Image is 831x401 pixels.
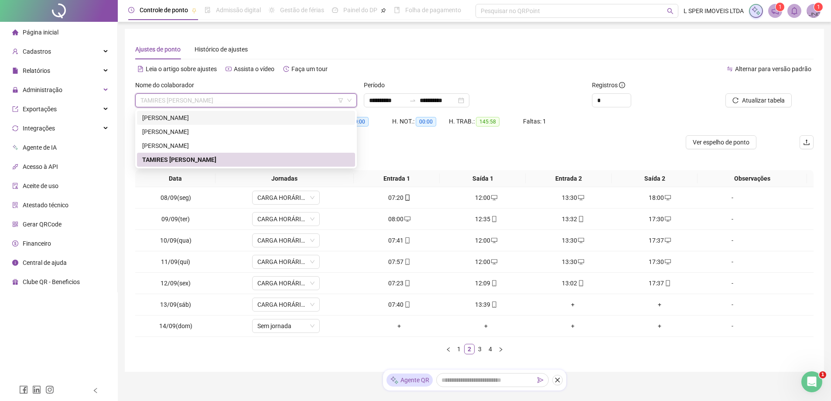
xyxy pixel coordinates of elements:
[443,344,454,354] li: Página anterior
[32,385,41,394] span: linkedin
[359,193,439,202] div: 07:20
[454,344,464,354] li: 1
[23,221,62,228] span: Gerar QRCode
[23,278,80,285] span: Clube QR - Beneficios
[142,141,350,151] div: [PERSON_NAME]
[160,301,191,308] span: 13/09(sáb)
[446,321,526,331] div: +
[23,202,68,209] span: Atestado técnico
[12,48,18,55] span: user-add
[405,7,461,14] span: Folha de pagamento
[476,117,499,127] span: 145:58
[698,170,807,187] th: Observações
[537,377,544,383] span: send
[142,127,350,137] div: [PERSON_NAME]
[257,277,315,290] span: CARGA HORÁRIA SERVIÇOS GERAIS SEG A SEX
[577,280,584,286] span: mobile
[161,258,190,265] span: 11/09(qui)
[707,193,758,202] div: -
[392,117,449,127] div: H. NOT.:
[498,347,503,352] span: right
[446,214,526,224] div: 12:35
[701,174,804,183] span: Observações
[620,278,700,288] div: 17:37
[707,300,758,309] div: -
[23,106,57,113] span: Exportações
[257,319,315,332] span: Sem jornada
[686,135,756,149] button: Ver espelho de ponto
[664,237,671,243] span: desktop
[354,170,440,187] th: Entrada 1
[280,7,324,14] span: Gestão de férias
[128,7,134,13] span: clock-circle
[664,216,671,222] span: desktop
[12,240,18,247] span: dollar
[257,234,315,247] span: CARGA HORÁRIA SERVIÇOS GERAIS SEG A SEX
[137,66,144,72] span: file-text
[192,8,197,13] span: pushpin
[12,164,18,170] span: api
[664,259,671,265] span: desktop
[364,80,390,90] label: Período
[496,344,506,354] li: Próxima página
[142,113,350,123] div: [PERSON_NAME]
[310,302,315,307] span: down
[359,300,439,309] div: 07:40
[803,139,810,146] span: upload
[490,280,497,286] span: mobile
[23,240,51,247] span: Financeiro
[359,236,439,245] div: 07:41
[620,300,700,309] div: +
[343,7,377,14] span: Painel do DP
[620,236,700,245] div: 17:37
[161,280,191,287] span: 12/09(sex)
[234,65,274,72] span: Assista o vídeo
[664,195,671,201] span: desktop
[693,137,749,147] span: Ver espelho de ponto
[771,7,779,15] span: notification
[725,93,792,107] button: Atualizar tabela
[140,94,352,107] span: TAMIRES IZABEL DE OLIVEIRA
[620,193,700,202] div: 18:00
[359,257,439,267] div: 07:57
[257,255,315,268] span: CARGA HORÁRIA SERVIÇOS GERAIS SEG A SEX
[449,117,523,127] div: H. TRAB.:
[577,195,584,201] span: desktop
[215,170,354,187] th: Jornadas
[159,322,192,329] span: 14/09(dom)
[12,202,18,208] span: solution
[404,280,410,286] span: mobile
[310,238,315,243] span: down
[446,347,451,352] span: left
[620,321,700,331] div: +
[283,66,289,72] span: history
[359,214,439,224] div: 08:00
[23,163,58,170] span: Acesso à API
[667,8,674,14] span: search
[707,236,758,245] div: -
[12,183,18,189] span: audit
[475,344,485,354] li: 3
[446,300,526,309] div: 13:39
[12,68,18,74] span: file
[137,111,355,125] div: LUCAS SANTOS ZEFERINO
[446,193,526,202] div: 12:00
[23,48,51,55] span: Cadastros
[140,7,188,14] span: Controle de ponto
[416,117,436,127] span: 00:00
[19,385,28,394] span: facebook
[381,8,386,13] span: pushpin
[684,6,744,16] span: L SPER IMOVEIS LTDA
[526,170,612,187] th: Entrada 2
[257,298,315,311] span: CARGA HORÁRIA SERVIÇOS GERAIS SAB
[195,45,248,54] div: Histórico de ajustes
[446,257,526,267] div: 12:00
[23,67,50,74] span: Relatórios
[664,280,671,286] span: mobile
[135,170,215,187] th: Data
[779,4,782,10] span: 1
[620,257,700,267] div: 17:30
[486,344,495,354] a: 4
[23,125,55,132] span: Integrações
[817,4,820,10] span: 1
